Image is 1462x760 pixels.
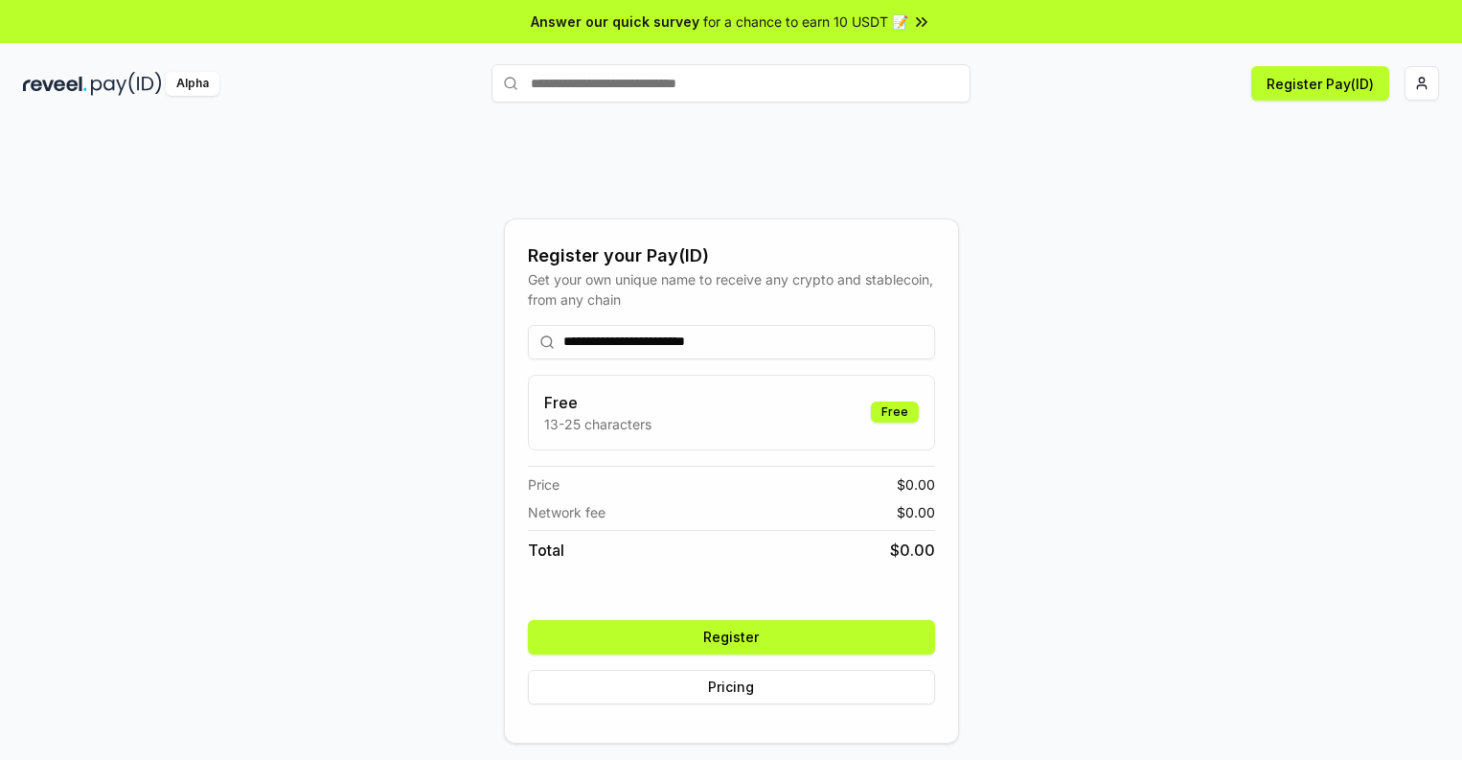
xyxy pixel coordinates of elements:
[23,72,87,96] img: reveel_dark
[528,502,605,522] span: Network fee
[528,474,560,495] span: Price
[897,502,935,522] span: $ 0.00
[91,72,162,96] img: pay_id
[528,670,935,704] button: Pricing
[544,414,651,434] p: 13-25 characters
[528,269,935,310] div: Get your own unique name to receive any crypto and stablecoin, from any chain
[528,242,935,269] div: Register your Pay(ID)
[166,72,219,96] div: Alpha
[528,620,935,655] button: Register
[890,539,935,562] span: $ 0.00
[1251,66,1389,101] button: Register Pay(ID)
[871,402,919,423] div: Free
[703,12,908,32] span: for a chance to earn 10 USDT 📝
[531,12,699,32] span: Answer our quick survey
[528,539,564,562] span: Total
[544,391,651,414] h3: Free
[897,474,935,495] span: $ 0.00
